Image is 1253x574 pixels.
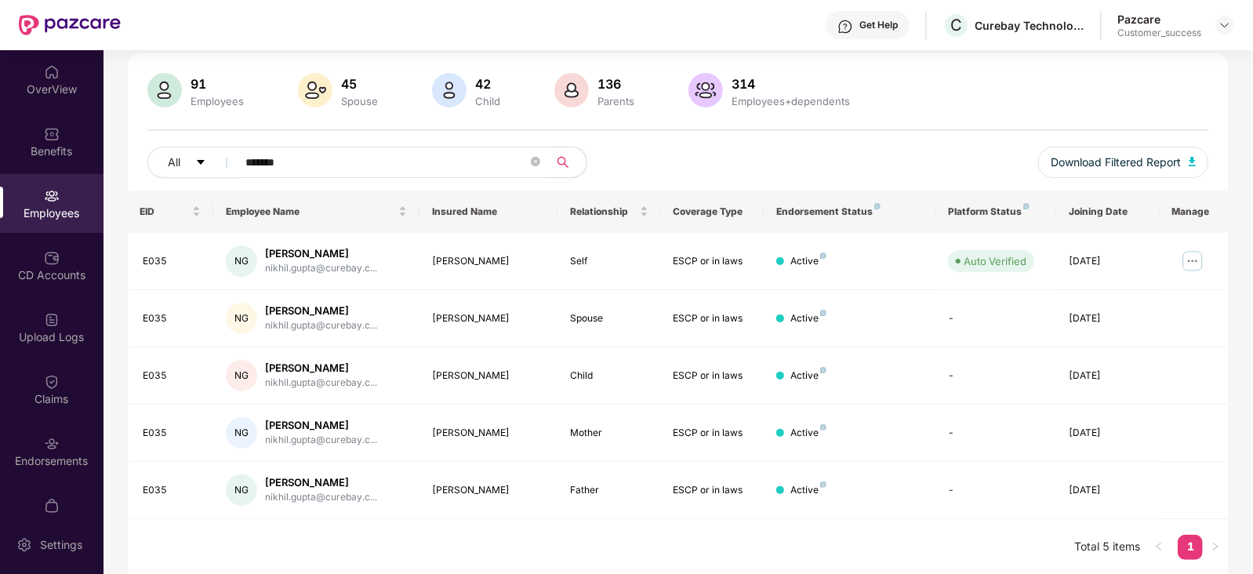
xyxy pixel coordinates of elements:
[1146,535,1171,560] li: Previous Page
[1218,19,1231,31] img: svg+xml;base64,PHN2ZyBpZD0iRHJvcGRvd24tMzJ4MzIiIHhtbG5zPSJodHRwOi8vd3d3LnczLm9yZy8yMDAwL3N2ZyIgd2...
[674,483,752,498] div: ESCP or in laws
[570,205,637,218] span: Relationship
[432,311,544,326] div: [PERSON_NAME]
[1117,12,1201,27] div: Pazcare
[935,290,1056,347] td: -
[1211,542,1220,551] span: right
[226,205,395,218] span: Employee Name
[570,483,648,498] div: Father
[265,246,377,261] div: [PERSON_NAME]
[44,188,60,204] img: svg+xml;base64,PHN2ZyBpZD0iRW1wbG95ZWVzIiB4bWxucz0iaHR0cDovL3d3dy53My5vcmcvMjAwMC9zdmciIHdpZHRoPS...
[790,483,826,498] div: Active
[432,254,544,269] div: [PERSON_NAME]
[1069,369,1147,383] div: [DATE]
[1160,191,1229,233] th: Manage
[432,369,544,383] div: [PERSON_NAME]
[44,436,60,452] img: svg+xml;base64,PHN2ZyBpZD0iRW5kb3JzZW1lbnRzIiB4bWxucz0iaHR0cDovL3d3dy53My5vcmcvMjAwMC9zdmciIHdpZH...
[531,155,540,170] span: close-circle
[935,405,1056,462] td: -
[44,250,60,266] img: svg+xml;base64,PHN2ZyBpZD0iQ0RfQWNjb3VudHMiIGRhdGEtbmFtZT0iQ0QgQWNjb3VudHMiIHhtbG5zPSJodHRwOi8vd3...
[1180,249,1205,274] img: manageButton
[776,205,923,218] div: Endorsement Status
[674,369,752,383] div: ESCP or in laws
[140,205,190,218] span: EID
[1038,147,1209,178] button: Download Filtered Report
[935,347,1056,405] td: -
[859,19,898,31] div: Get Help
[935,462,1056,519] td: -
[790,369,826,383] div: Active
[729,95,854,107] div: Employees+dependents
[16,537,32,553] img: svg+xml;base64,PHN2ZyBpZD0iU2V0dGluZy0yMHgyMCIgeG1sbnM9Imh0dHA6Ly93d3cudzMub3JnLzIwMDAvc3ZnIiB3aW...
[339,76,382,92] div: 45
[1056,191,1160,233] th: Joining Date
[820,424,826,430] img: svg+xml;base64,PHN2ZyB4bWxucz0iaHR0cDovL3d3dy53My5vcmcvMjAwMC9zdmciIHdpZHRoPSI4IiBoZWlnaHQ9IjgiIH...
[265,490,377,505] div: nikhil.gupta@curebay.c...
[473,95,504,107] div: Child
[1189,157,1197,166] img: svg+xml;base64,PHN2ZyB4bWxucz0iaHR0cDovL3d3dy53My5vcmcvMjAwMC9zdmciIHhtbG5zOnhsaW5rPSJodHRwOi8vd3...
[790,311,826,326] div: Active
[226,245,257,277] div: NG
[265,418,377,433] div: [PERSON_NAME]
[44,498,60,514] img: svg+xml;base64,PHN2ZyBpZD0iTXlfT3JkZXJzIiBkYXRhLW5hbWU9Ik15IE9yZGVycyIgeG1sbnM9Imh0dHA6Ly93d3cudz...
[595,76,638,92] div: 136
[1117,27,1201,39] div: Customer_success
[147,73,182,107] img: svg+xml;base64,PHN2ZyB4bWxucz0iaHR0cDovL3d3dy53My5vcmcvMjAwMC9zdmciIHhtbG5zOnhsaW5rPSJodHRwOi8vd3...
[790,254,826,269] div: Active
[473,76,504,92] div: 42
[674,311,752,326] div: ESCP or in laws
[44,312,60,328] img: svg+xml;base64,PHN2ZyBpZD0iVXBsb2FkX0xvZ3MiIGRhdGEtbmFtZT0iVXBsb2FkIExvZ3MiIHhtbG5zPSJodHRwOi8vd3...
[557,191,661,233] th: Relationship
[44,64,60,80] img: svg+xml;base64,PHN2ZyBpZD0iSG9tZSIgeG1sbnM9Imh0dHA6Ly93d3cudzMub3JnLzIwMDAvc3ZnIiB3aWR0aD0iMjAiIG...
[143,369,202,383] div: E035
[820,367,826,373] img: svg+xml;base64,PHN2ZyB4bWxucz0iaHR0cDovL3d3dy53My5vcmcvMjAwMC9zdmciIHdpZHRoPSI4IiBoZWlnaHQ9IjgiIH...
[432,73,467,107] img: svg+xml;base64,PHN2ZyB4bWxucz0iaHR0cDovL3d3dy53My5vcmcvMjAwMC9zdmciIHhtbG5zOnhsaW5rPSJodHRwOi8vd3...
[661,191,765,233] th: Coverage Type
[44,126,60,142] img: svg+xml;base64,PHN2ZyBpZD0iQmVuZWZpdHMiIHhtbG5zPSJodHRwOi8vd3d3LnczLm9yZy8yMDAwL3N2ZyIgd2lkdGg9Ij...
[432,426,544,441] div: [PERSON_NAME]
[432,483,544,498] div: [PERSON_NAME]
[169,154,181,171] span: All
[226,360,257,391] div: NG
[948,205,1044,218] div: Platform Status
[188,76,248,92] div: 91
[143,311,202,326] div: E035
[837,19,853,35] img: svg+xml;base64,PHN2ZyBpZD0iSGVscC0zMngzMiIgeG1sbnM9Imh0dHA6Ly93d3cudzMub3JnLzIwMDAvc3ZnIiB3aWR0aD...
[1178,535,1203,560] li: 1
[531,157,540,166] span: close-circle
[1146,535,1171,560] button: left
[874,203,881,209] img: svg+xml;base64,PHN2ZyB4bWxucz0iaHR0cDovL3d3dy53My5vcmcvMjAwMC9zdmciIHdpZHRoPSI4IiBoZWlnaHQ9IjgiIH...
[548,147,587,178] button: search
[975,18,1084,33] div: Curebay Technologies pvt ltd
[570,311,648,326] div: Spouse
[226,303,257,334] div: NG
[554,73,589,107] img: svg+xml;base64,PHN2ZyB4bWxucz0iaHR0cDovL3d3dy53My5vcmcvMjAwMC9zdmciIHhtbG5zOnhsaW5rPSJodHRwOi8vd3...
[674,254,752,269] div: ESCP or in laws
[1178,535,1203,558] a: 1
[820,481,826,488] img: svg+xml;base64,PHN2ZyB4bWxucz0iaHR0cDovL3d3dy53My5vcmcvMjAwMC9zdmciIHdpZHRoPSI4IiBoZWlnaHQ9IjgiIH...
[1069,254,1147,269] div: [DATE]
[128,191,214,233] th: EID
[1023,203,1030,209] img: svg+xml;base64,PHN2ZyB4bWxucz0iaHR0cDovL3d3dy53My5vcmcvMjAwMC9zdmciIHdpZHRoPSI4IiBoZWlnaHQ9IjgiIH...
[226,417,257,449] div: NG
[1203,535,1228,560] button: right
[820,252,826,259] img: svg+xml;base64,PHN2ZyB4bWxucz0iaHR0cDovL3d3dy53My5vcmcvMjAwMC9zdmciIHdpZHRoPSI4IiBoZWlnaHQ9IjgiIH...
[548,156,579,169] span: search
[35,537,87,553] div: Settings
[19,15,121,35] img: New Pazcare Logo
[265,361,377,376] div: [PERSON_NAME]
[1051,154,1181,171] span: Download Filtered Report
[143,426,202,441] div: E035
[595,95,638,107] div: Parents
[44,374,60,390] img: svg+xml;base64,PHN2ZyBpZD0iQ2xhaW0iIHhtbG5zPSJodHRwOi8vd3d3LnczLm9yZy8yMDAwL3N2ZyIgd2lkdGg9IjIwIi...
[688,73,723,107] img: svg+xml;base64,PHN2ZyB4bWxucz0iaHR0cDovL3d3dy53My5vcmcvMjAwMC9zdmciIHhtbG5zOnhsaW5rPSJodHRwOi8vd3...
[570,254,648,269] div: Self
[729,76,854,92] div: 314
[1069,426,1147,441] div: [DATE]
[1069,311,1147,326] div: [DATE]
[195,157,206,169] span: caret-down
[143,254,202,269] div: E035
[265,475,377,490] div: [PERSON_NAME]
[1154,542,1164,551] span: left
[950,16,962,35] span: C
